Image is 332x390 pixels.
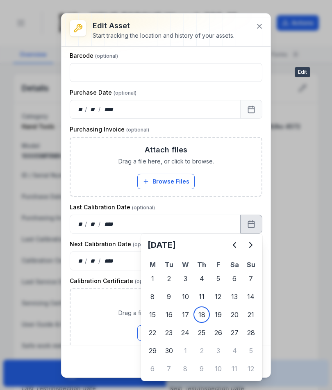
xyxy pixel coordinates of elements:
[70,203,155,211] label: Last Calibration Date
[240,100,262,119] button: Calendar
[193,324,210,341] div: 25
[101,105,116,113] div: year,
[193,306,210,323] div: Today, Thursday 18 September 2025
[193,342,210,359] div: 2
[243,260,259,270] th: Su
[210,342,226,359] div: 3
[193,361,210,377] div: 9
[118,309,214,317] span: Drag a file here, or click to browse.
[148,239,226,251] h2: [DATE]
[144,306,161,323] div: 15
[193,260,210,270] th: Th
[243,324,259,341] div: Sunday 28 September 2025
[210,361,226,377] div: Friday 10 October 2025
[177,324,193,341] div: 24
[226,342,243,359] div: 4
[144,361,161,377] div: Monday 6 October 2025
[161,324,177,341] div: Tuesday 23 September 2025
[243,361,259,377] div: 12
[177,324,193,341] div: Wednesday 24 September 2025
[226,361,243,377] div: Saturday 11 October 2025
[226,324,243,341] div: 27
[177,342,193,359] div: 1
[177,288,193,305] div: 10
[85,105,88,113] div: /
[243,288,259,305] div: 14
[226,288,243,305] div: 13
[101,220,116,228] div: year,
[243,306,259,323] div: Sunday 21 September 2025
[85,257,88,265] div: /
[161,324,177,341] div: 23
[177,342,193,359] div: Wednesday 1 October 2025
[144,288,161,305] div: Monday 8 September 2025
[93,20,234,32] h3: Edit asset
[295,67,310,77] span: Edit
[70,88,136,97] label: Purchase Date
[144,342,161,359] div: Monday 29 September 2025
[210,342,226,359] div: Friday 3 October 2025
[161,260,177,270] th: Tu
[144,361,161,377] div: 6
[243,324,259,341] div: 28
[88,105,99,113] div: month,
[161,361,177,377] div: Tuesday 7 October 2025
[144,324,161,341] div: 22
[226,324,243,341] div: Saturday 27 September 2025
[243,361,259,377] div: Sunday 12 October 2025
[161,306,177,323] div: 16
[177,361,193,377] div: Wednesday 8 October 2025
[226,306,243,323] div: Saturday 20 September 2025
[193,324,210,341] div: Thursday 25 September 2025
[144,306,161,323] div: Monday 15 September 2025
[193,270,210,287] div: Thursday 4 September 2025
[193,288,210,305] div: 11
[226,270,243,287] div: 6
[177,270,193,287] div: 3
[145,144,187,156] h3: Attach files
[88,257,99,265] div: month,
[177,270,193,287] div: Wednesday 3 September 2025
[193,270,210,287] div: 4
[177,260,193,270] th: W
[243,237,259,253] button: Next
[210,288,226,305] div: 12
[177,306,193,323] div: Wednesday 17 September 2025
[210,288,226,305] div: Friday 12 September 2025
[210,361,226,377] div: 10
[144,237,259,378] div: Calendar
[161,342,177,359] div: Tuesday 30 September 2025
[144,260,259,378] table: September 2025
[144,237,259,378] div: September 2025
[243,342,259,359] div: Sunday 5 October 2025
[240,215,262,234] button: Calendar
[226,342,243,359] div: Saturday 4 October 2025
[226,260,243,270] th: Sa
[210,260,226,270] th: F
[177,306,193,323] div: 17
[243,288,259,305] div: Sunday 14 September 2025
[70,125,149,134] label: Purchasing Invoice
[70,277,158,285] label: Calibration Certificate
[144,288,161,305] div: 8
[98,257,101,265] div: /
[144,270,161,287] div: Monday 1 September 2025
[161,288,177,305] div: 9
[85,220,88,228] div: /
[210,270,226,287] div: Friday 5 September 2025
[243,306,259,323] div: 21
[98,105,101,113] div: /
[137,325,195,341] button: Browse Files
[144,324,161,341] div: Monday 22 September 2025
[88,220,99,228] div: month,
[161,361,177,377] div: 7
[193,361,210,377] div: Thursday 9 October 2025
[161,270,177,287] div: 2
[193,288,210,305] div: Thursday 11 September 2025
[144,342,161,359] div: 29
[77,105,85,113] div: day,
[210,306,226,323] div: 19
[193,306,210,323] div: 18
[210,324,226,341] div: 26
[77,220,85,228] div: day,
